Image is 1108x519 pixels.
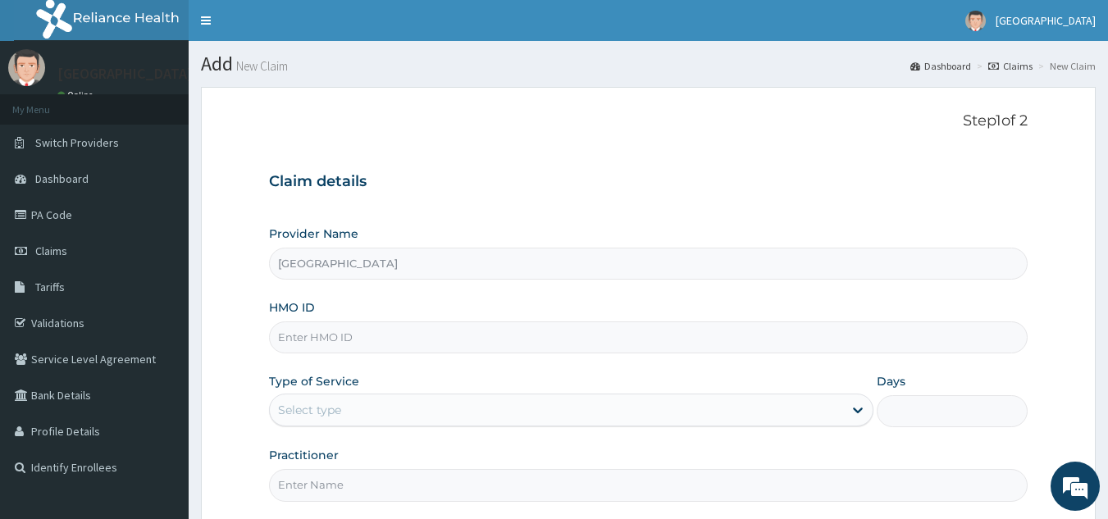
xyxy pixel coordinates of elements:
label: Practitioner [269,447,339,463]
img: User Image [965,11,986,31]
label: HMO ID [269,299,315,316]
span: Claims [35,244,67,258]
p: Step 1 of 2 [269,112,1028,130]
p: [GEOGRAPHIC_DATA] [57,66,193,81]
div: Select type [278,402,341,418]
span: [GEOGRAPHIC_DATA] [996,13,1096,28]
a: Online [57,89,97,101]
li: New Claim [1034,59,1096,73]
a: Claims [988,59,1033,73]
span: Switch Providers [35,135,119,150]
input: Enter Name [269,469,1028,501]
h3: Claim details [269,173,1028,191]
input: Enter HMO ID [269,321,1028,353]
img: User Image [8,49,45,86]
span: Tariffs [35,280,65,294]
small: New Claim [233,60,288,72]
span: Dashboard [35,171,89,186]
label: Type of Service [269,373,359,389]
a: Dashboard [910,59,971,73]
label: Provider Name [269,225,358,242]
h1: Add [201,53,1096,75]
label: Days [877,373,905,389]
